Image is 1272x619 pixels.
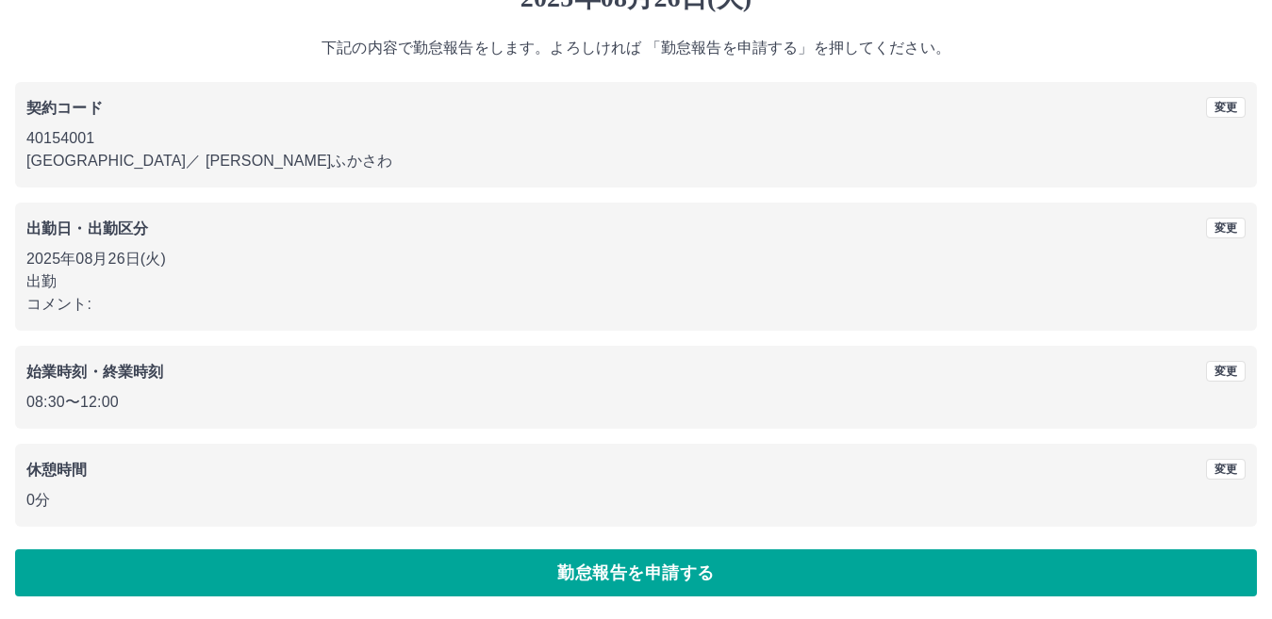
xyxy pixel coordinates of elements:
[1206,459,1246,480] button: 変更
[26,391,1246,414] p: 08:30 〜 12:00
[26,100,103,116] b: 契約コード
[26,150,1246,172] p: [GEOGRAPHIC_DATA] ／ [PERSON_NAME]ふかさわ
[1206,97,1246,118] button: 変更
[26,462,88,478] b: 休憩時間
[15,37,1257,59] p: 下記の内容で勤怠報告をします。よろしければ 「勤怠報告を申請する」を押してください。
[26,270,1246,293] p: 出勤
[26,364,163,380] b: 始業時刻・終業時刻
[26,127,1246,150] p: 40154001
[1206,218,1246,238] button: 変更
[26,220,148,236] b: 出勤日・出勤区分
[1206,361,1246,382] button: 変更
[26,489,1246,512] p: 0分
[15,549,1257,596] button: 勤怠報告を申請する
[26,293,1246,316] p: コメント:
[26,248,1246,270] p: 2025年08月26日(火)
